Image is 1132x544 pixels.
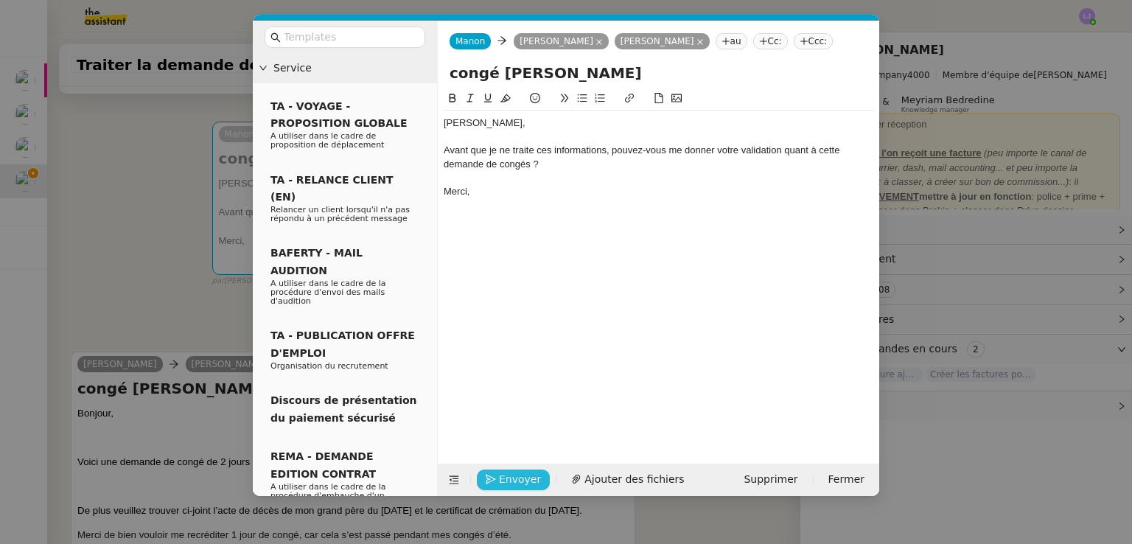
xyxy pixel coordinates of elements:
span: A utiliser dans le cadre de la procédure d'envoi des mails d'audition [270,279,386,306]
button: Supprimer [735,470,806,490]
span: TA - PUBLICATION OFFRE D'EMPLOI [270,329,415,358]
span: TA - VOYAGE - PROPOSITION GLOBALE [270,100,407,129]
div: Avant que je ne traite ces informations, pouvez-vous me donner votre validation quant à cette dem... [444,144,873,171]
button: Envoyer [477,470,550,490]
nz-tag: [PERSON_NAME] [514,33,609,49]
span: Envoyer [499,471,541,488]
nz-tag: [PERSON_NAME] [615,33,710,49]
span: Manon [455,36,485,46]
span: Fermer [828,471,864,488]
span: BAFERTY - MAIL AUDITION [270,247,363,276]
button: Fermer [820,470,873,490]
span: Ajouter des fichiers [584,471,684,488]
span: Service [273,60,431,77]
nz-tag: au [716,33,747,49]
span: REMA - DEMANDE EDITION CONTRAT [270,450,376,479]
span: Supprimer [744,471,797,488]
div: [PERSON_NAME], [444,116,873,130]
div: Merci, [444,185,873,198]
button: Ajouter des fichiers [562,470,693,490]
span: A utiliser dans le cadre de proposition de déplacement [270,131,384,150]
input: Templates [284,29,416,46]
span: A utiliser dans le cadre de la procédure d'embauche d'un nouveau salarié [270,482,386,509]
span: Relancer un client lorsqu'il n'a pas répondu à un précédent message [270,205,410,223]
div: Service [253,54,437,83]
span: Discours de présentation du paiement sécurisé [270,394,417,423]
nz-tag: Cc: [753,33,788,49]
input: Subject [450,62,867,84]
span: TA - RELANCE CLIENT (EN) [270,174,394,203]
span: Organisation du recrutement [270,361,388,371]
nz-tag: Ccc: [794,33,834,49]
